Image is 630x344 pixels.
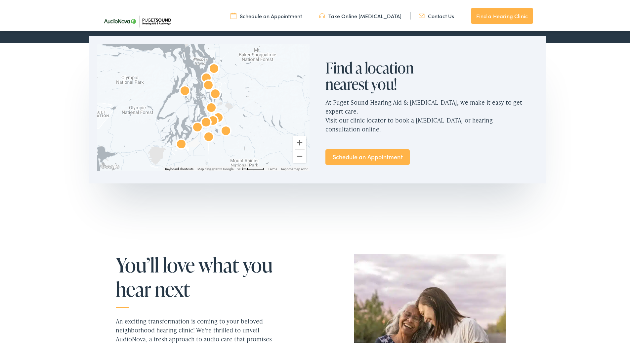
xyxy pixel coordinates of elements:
[237,166,247,170] span: 20 km
[173,136,189,152] div: AudioNova
[163,253,195,274] span: love
[165,166,193,170] button: Keyboard shortcuts
[235,165,266,170] button: Map Scale: 20 km per 48 pixels
[471,7,533,23] a: Find a Hearing Clinic
[198,114,214,130] div: AudioNova
[325,148,410,164] a: Schedule an Appointment
[200,77,216,93] div: AudioNova
[155,277,190,299] span: next
[189,119,205,135] div: AudioNova
[231,11,236,18] img: utility icon
[419,11,425,18] img: utility icon
[201,128,217,144] div: AudioNova
[210,109,226,125] div: AudioNova
[99,161,121,170] img: Google
[203,99,219,115] div: AudioNova
[293,148,306,162] button: Zoom out
[218,123,234,138] div: AudioNova
[99,161,121,170] a: Open this area in Google Maps (opens a new window)
[325,58,431,91] h2: Find a location nearest you!
[419,11,454,18] a: Contact Us
[206,60,222,76] div: Puget Sound Hearing Aid &#038; Audiology by AudioNova
[177,82,193,98] div: AudioNova
[207,85,223,101] div: AudioNova
[116,253,159,274] span: You’ll
[319,11,401,18] a: Take Online [MEDICAL_DATA]
[319,11,325,18] img: utility icon
[281,166,308,170] a: Report a map error
[116,277,151,299] span: hear
[325,91,538,137] p: At Puget Sound Hearing Aid & [MEDICAL_DATA], we make it easy to get expert care. Visit our clinic...
[231,11,302,18] a: Schedule an Appointment
[205,112,221,128] div: AudioNova
[293,135,306,148] button: Zoom in
[268,166,277,170] a: Terms (opens in new tab)
[197,166,233,170] span: Map data ©2025 Google
[243,253,273,274] span: you
[198,253,239,274] span: what
[198,70,214,85] div: AudioNova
